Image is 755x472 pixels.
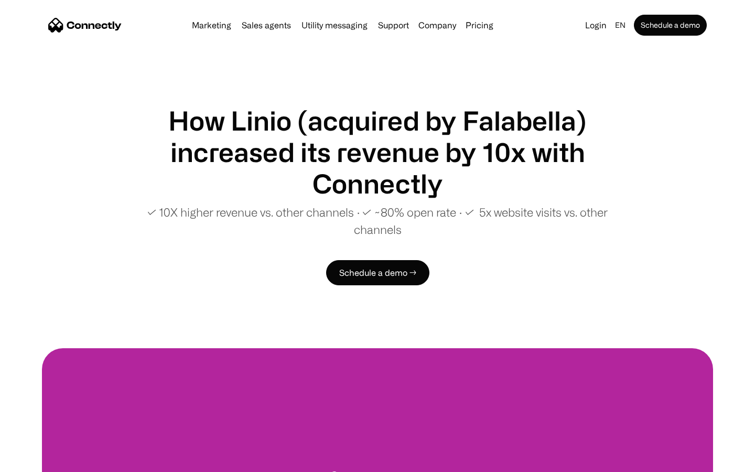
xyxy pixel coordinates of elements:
[581,18,611,33] a: Login
[126,203,629,238] p: ✓ 10X higher revenue vs. other channels ∙ ✓ ~80% open rate ∙ ✓ 5x website visits vs. other channels
[238,21,295,29] a: Sales agents
[21,454,63,468] ul: Language list
[634,15,707,36] a: Schedule a demo
[461,21,498,29] a: Pricing
[415,18,459,33] div: Company
[48,17,122,33] a: home
[10,453,63,468] aside: Language selected: English
[611,18,632,33] div: en
[374,21,413,29] a: Support
[326,260,429,285] a: Schedule a demo →
[615,18,625,33] div: en
[126,105,629,199] h1: How Linio (acquired by Falabella) increased its revenue by 10x with Connectly
[297,21,372,29] a: Utility messaging
[418,18,456,33] div: Company
[188,21,235,29] a: Marketing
